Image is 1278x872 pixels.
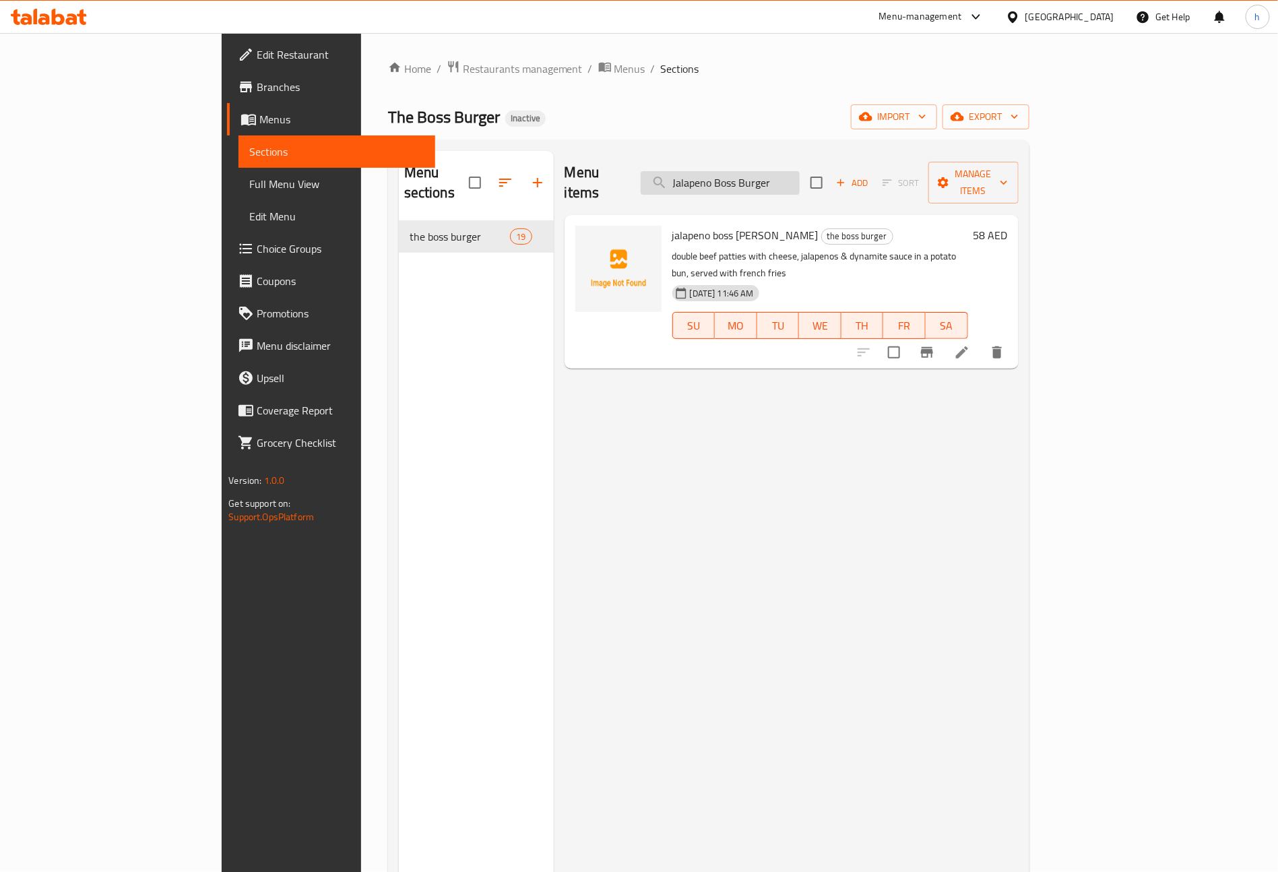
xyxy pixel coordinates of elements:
span: TU [763,316,794,336]
button: export [942,104,1029,129]
button: import [851,104,937,129]
a: Restaurants management [447,60,583,77]
span: Sections [661,61,699,77]
span: the boss burger [410,228,511,245]
span: Menus [614,61,645,77]
div: [GEOGRAPHIC_DATA] [1025,9,1114,24]
span: Edit Restaurant [257,46,424,63]
a: Coverage Report [227,394,435,427]
span: Select section [802,168,831,197]
li: / [437,61,441,77]
span: [DATE] 11:46 AM [684,287,759,300]
span: SA [931,316,963,336]
span: Inactive [505,113,546,124]
span: The Boss Burger [388,102,500,132]
a: Grocery Checklist [227,427,435,459]
button: Branch-specific-item [911,336,943,369]
button: TH [841,312,884,339]
div: Menu-management [879,9,962,25]
span: Manage items [939,166,1008,199]
span: Select all sections [461,168,489,197]
span: jalapeno boss [PERSON_NAME] [672,225,819,245]
span: Full Menu View [249,176,424,192]
div: the boss burger [821,228,893,245]
span: import [862,108,926,125]
span: h [1255,9,1260,24]
span: Menus [259,111,424,127]
img: jalapeno boss burger [575,226,662,312]
p: double beef patties with cheese, jalapenos & dynamite sauce in a potato bun, served with french f... [672,248,968,282]
span: Select to update [880,338,908,367]
span: export [953,108,1019,125]
span: Menu disclaimer [257,338,424,354]
a: Promotions [227,297,435,330]
span: SU [678,316,709,336]
h2: Menu sections [404,162,469,203]
a: Menus [598,60,645,77]
a: Edit menu item [954,344,970,361]
span: Version: [228,472,261,489]
button: SU [672,312,715,339]
button: FR [883,312,926,339]
button: delete [981,336,1013,369]
span: Sort sections [489,166,521,199]
a: Coupons [227,265,435,297]
span: Coupons [257,273,424,289]
a: Menus [227,103,435,135]
button: TU [757,312,800,339]
nav: Menu sections [399,215,554,258]
a: Full Menu View [238,168,435,200]
span: Promotions [257,305,424,321]
span: Grocery Checklist [257,435,424,451]
a: Sections [238,135,435,168]
button: Add [831,173,874,193]
span: Sections [249,144,424,160]
button: MO [715,312,757,339]
h6: 58 AED [973,226,1008,245]
span: Coverage Report [257,402,424,418]
a: Choice Groups [227,232,435,265]
a: Branches [227,71,435,103]
span: TH [847,316,878,336]
li: / [588,61,593,77]
button: SA [926,312,968,339]
button: Add section [521,166,554,199]
span: Get support on: [228,495,290,512]
span: the boss burger [822,228,893,244]
span: 19 [511,230,531,243]
span: Upsell [257,370,424,386]
a: Support.OpsPlatform [228,508,314,526]
a: Menu disclaimer [227,330,435,362]
a: Upsell [227,362,435,394]
a: Edit Restaurant [227,38,435,71]
span: Restaurants management [463,61,583,77]
a: Edit Menu [238,200,435,232]
li: / [651,61,656,77]
span: MO [720,316,752,336]
div: Inactive [505,111,546,127]
div: the boss burger19 [399,220,554,253]
span: Edit Menu [249,208,424,224]
nav: breadcrumb [388,60,1029,77]
h2: Menu items [565,162,625,203]
span: WE [804,316,836,336]
button: WE [799,312,841,339]
span: FR [889,316,920,336]
span: Choice Groups [257,241,424,257]
button: Manage items [928,162,1019,204]
span: Add [834,175,870,191]
span: Select section first [874,173,928,193]
span: 1.0.0 [264,472,285,489]
input: search [641,171,800,195]
span: Branches [257,79,424,95]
